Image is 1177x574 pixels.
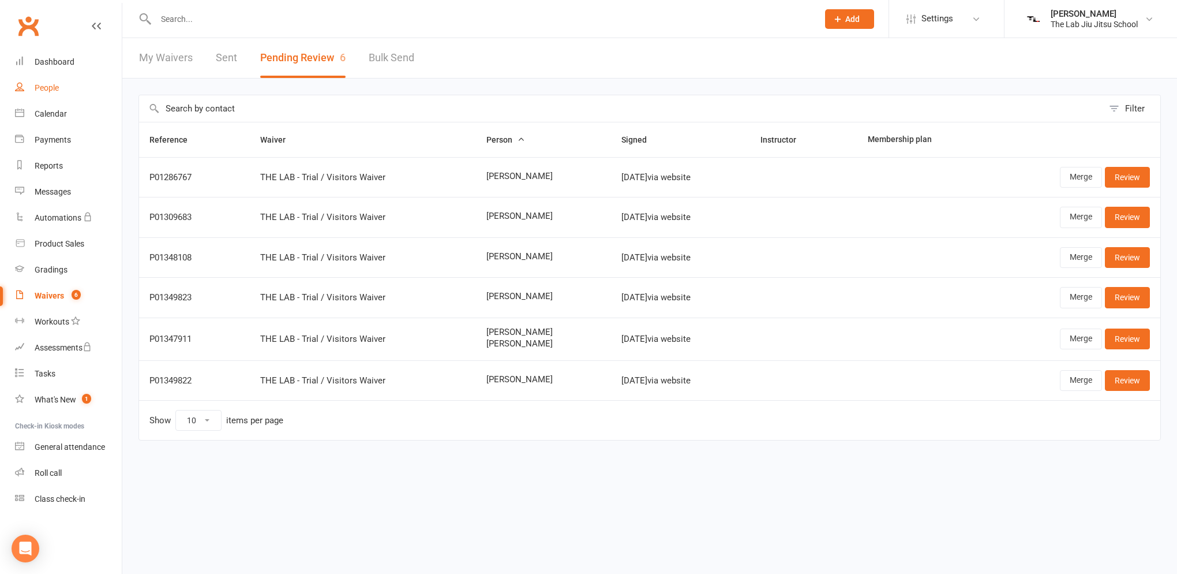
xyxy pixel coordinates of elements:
span: Add [845,14,860,24]
div: Assessments [35,343,92,352]
div: Dashboard [35,57,74,66]
a: Messages [15,179,122,205]
a: Dashboard [15,49,122,75]
a: Merge [1060,329,1102,349]
a: Merge [1060,207,1102,228]
input: Search... [152,11,811,27]
div: Tasks [35,369,55,378]
div: THE LAB - Trial / Visitors Waiver [260,293,466,303]
div: Automations [35,213,81,222]
span: 1 [82,394,91,404]
button: Signed [621,133,659,147]
div: [DATE] via website [621,293,740,303]
img: thumb_image1727872028.png [1022,8,1045,31]
span: [PERSON_NAME] [486,211,601,221]
a: Merge [1060,167,1102,188]
div: P01349823 [149,293,239,303]
a: Waivers 6 [15,283,122,309]
a: Reports [15,153,122,179]
a: Tasks [15,361,122,387]
div: [DATE] via website [621,376,740,386]
span: 6 [72,290,81,300]
span: [PERSON_NAME] [486,327,601,337]
input: Search by contact [139,95,1103,122]
div: General attendance [35,442,105,452]
a: Review [1105,207,1150,228]
button: Add [825,9,874,29]
div: THE LAB - Trial / Visitors Waiver [260,253,466,263]
div: Product Sales [35,239,84,248]
a: Bulk Send [369,38,414,78]
div: Messages [35,187,71,196]
a: Gradings [15,257,122,283]
span: Reference [149,135,200,144]
div: P01349822 [149,376,239,386]
div: Payments [35,135,71,144]
div: Workouts [35,317,69,326]
div: THE LAB - Trial / Visitors Waiver [260,334,466,344]
span: [PERSON_NAME] [486,172,601,181]
div: THE LAB - Trial / Visitors Waiver [260,376,466,386]
div: THE LAB - Trial / Visitors Waiver [260,213,466,222]
div: Waivers [35,291,64,300]
div: People [35,83,59,92]
span: [PERSON_NAME] [486,375,601,385]
button: Instructor [760,133,809,147]
button: Waiver [260,133,298,147]
a: Calendar [15,101,122,127]
div: Show [149,410,283,431]
a: Review [1105,329,1150,349]
div: [DATE] via website [621,213,740,222]
a: Merge [1060,247,1102,268]
button: Pending Review6 [260,38,346,78]
div: [PERSON_NAME] [1051,9,1138,19]
div: P01347911 [149,334,239,344]
a: My Waivers [139,38,193,78]
a: Review [1105,370,1150,391]
a: Product Sales [15,231,122,257]
span: [PERSON_NAME] [486,292,601,301]
div: items per page [226,416,283,426]
div: [DATE] via website [621,253,740,263]
a: Review [1105,247,1150,268]
a: People [15,75,122,101]
a: Review [1105,167,1150,188]
button: Reference [149,133,200,147]
a: Review [1105,287,1150,308]
span: [PERSON_NAME] [486,252,601,262]
span: Person [486,135,525,144]
div: Roll call [35,468,62,478]
div: What's New [35,395,76,404]
a: Merge [1060,287,1102,308]
a: Automations [15,205,122,231]
div: [DATE] via website [621,334,740,344]
span: Waiver [260,135,298,144]
a: General attendance kiosk mode [15,434,122,460]
div: Open Intercom Messenger [12,535,39,562]
a: Assessments [15,335,122,361]
div: Reports [35,161,63,170]
div: [DATE] via website [621,173,740,182]
div: Gradings [35,265,68,274]
button: Person [486,133,525,147]
div: Filter [1125,102,1145,115]
span: 6 [340,51,346,64]
div: The Lab Jiu Jitsu School [1051,19,1138,29]
div: THE LAB - Trial / Visitors Waiver [260,173,466,182]
span: Settings [921,6,953,32]
a: Payments [15,127,122,153]
a: Sent [216,38,237,78]
a: Roll call [15,460,122,486]
span: Instructor [760,135,809,144]
a: Merge [1060,370,1102,391]
a: Clubworx [14,12,43,40]
div: Class check-in [35,494,85,504]
div: P01286767 [149,173,239,182]
span: [PERSON_NAME] [486,339,601,349]
button: Filter [1103,95,1160,122]
th: Membership plan [857,122,989,157]
div: Calendar [35,109,67,118]
div: P01348108 [149,253,239,263]
a: Workouts [15,309,122,335]
a: Class kiosk mode [15,486,122,512]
